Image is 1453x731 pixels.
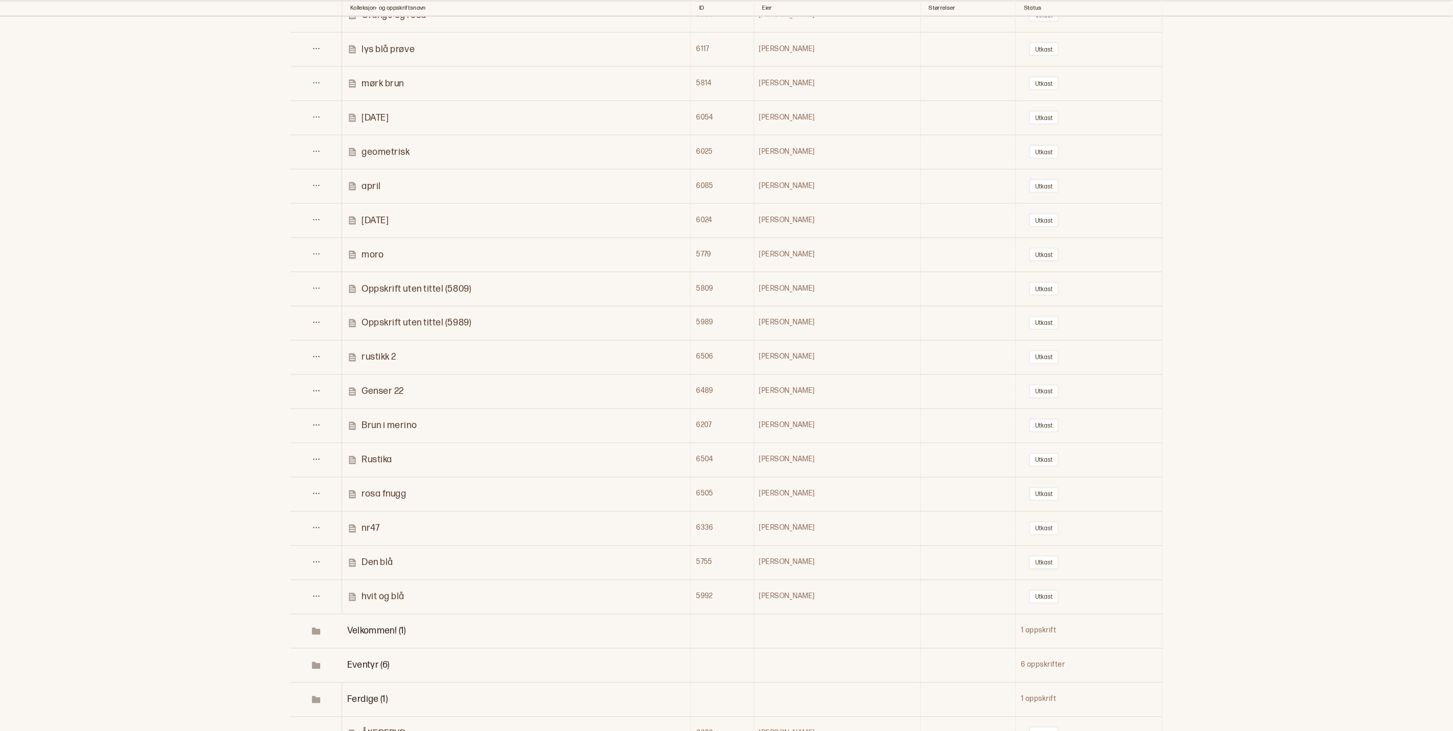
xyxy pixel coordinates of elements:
[362,351,396,363] p: rustikk 2
[754,32,920,66] td: [PERSON_NAME]
[691,101,754,135] td: 6054
[362,78,404,89] p: mørk brun
[691,546,754,580] td: 5755
[691,169,754,203] td: 6085
[754,272,920,306] td: [PERSON_NAME]
[347,146,690,158] a: geometrisk
[362,591,404,603] p: hvit og blå
[691,32,754,66] td: 6117
[347,43,690,55] a: lys blå prøve
[362,488,406,500] p: rosa fnugg
[362,180,381,192] p: april
[1029,179,1059,193] button: Utkast
[291,661,342,671] span: Toggle Row Expanded
[1029,42,1059,56] button: Utkast
[1029,282,1059,296] button: Utkast
[754,306,920,340] td: [PERSON_NAME]
[347,488,690,500] a: rosa fnugg
[362,317,471,329] p: Oppskrift uten tittel (5989)
[754,66,920,101] td: [PERSON_NAME]
[754,101,920,135] td: [PERSON_NAME]
[754,169,920,203] td: [PERSON_NAME]
[754,135,920,169] td: [PERSON_NAME]
[754,238,920,272] td: [PERSON_NAME]
[1029,385,1059,398] button: Utkast
[1029,522,1059,535] button: Utkast
[362,283,471,295] p: Oppskrift uten tittel (5809)
[754,443,920,477] td: [PERSON_NAME]
[362,420,417,432] p: Brun i merino
[347,557,690,569] a: Den blå
[1029,77,1059,90] button: Utkast
[691,443,754,477] td: 6504
[347,454,690,466] a: Rustika
[691,374,754,409] td: 6489
[754,374,920,409] td: [PERSON_NAME]
[362,386,404,397] p: Genser 22
[347,351,690,363] a: rustikk 2
[754,511,920,546] td: [PERSON_NAME]
[347,180,690,192] a: april
[347,660,390,671] span: Toggle Row Expanded
[347,420,690,432] a: Brun i merino
[1029,214,1059,227] button: Utkast
[362,249,384,261] p: moro
[362,146,410,158] p: geometrisk
[754,580,920,614] td: [PERSON_NAME]
[691,409,754,443] td: 6207
[754,409,920,443] td: [PERSON_NAME]
[347,317,690,329] a: Oppskrift uten tittel (5989)
[1029,556,1059,570] button: Utkast
[691,135,754,169] td: 6025
[1016,682,1162,717] td: 1 oppskrift
[691,580,754,614] td: 5992
[1029,316,1059,330] button: Utkast
[347,591,690,603] a: hvit og blå
[691,66,754,101] td: 5814
[754,203,920,238] td: [PERSON_NAME]
[347,694,388,705] span: Toggle Row Expanded
[1029,111,1059,125] button: Utkast
[1029,248,1059,262] button: Utkast
[347,78,690,89] a: mørk brun
[347,215,690,226] a: [DATE]
[1029,145,1059,159] button: Utkast
[291,626,342,636] span: Toggle Row Expanded
[1029,487,1059,501] button: Utkast
[691,272,754,306] td: 5809
[691,306,754,340] td: 5989
[362,454,392,466] p: Rustika
[691,203,754,238] td: 6024
[1029,590,1059,604] button: Utkast
[362,523,379,534] p: nr47
[691,511,754,546] td: 6336
[347,283,690,295] a: Oppskrift uten tittel (5809)
[691,340,754,374] td: 6506
[754,340,920,374] td: [PERSON_NAME]
[1016,614,1162,648] td: 1 oppskrift
[1029,350,1059,364] button: Utkast
[347,386,690,397] a: Genser 22
[691,477,754,511] td: 6505
[347,523,690,534] a: nr47
[347,112,690,124] a: [DATE]
[691,238,754,272] td: 5779
[362,112,389,124] p: [DATE]
[362,43,415,55] p: lys blå prøve
[291,695,341,705] span: Toggle Row Expanded
[1016,648,1162,682] td: 6 oppskrifter
[1029,453,1059,467] button: Utkast
[347,249,690,261] a: moro
[754,477,920,511] td: [PERSON_NAME]
[754,546,920,580] td: [PERSON_NAME]
[362,215,389,226] p: [DATE]
[362,557,393,569] p: Den blå
[1029,419,1059,433] button: Utkast
[347,626,406,636] span: Toggle Row Expanded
